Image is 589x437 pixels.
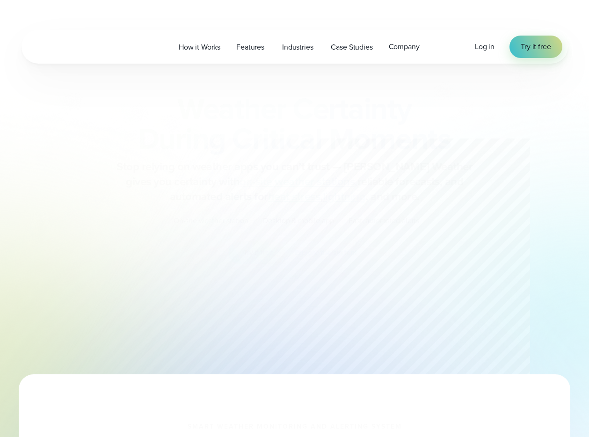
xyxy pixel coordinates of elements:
[475,41,494,52] a: Log in
[323,37,380,57] a: Case Studies
[236,42,264,53] span: Features
[331,42,372,53] span: Case Studies
[521,41,551,52] span: Try it free
[179,42,220,53] span: How it Works
[509,36,562,58] a: Try it free
[282,42,313,53] span: Industries
[389,41,420,52] span: Company
[171,37,228,57] a: How it Works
